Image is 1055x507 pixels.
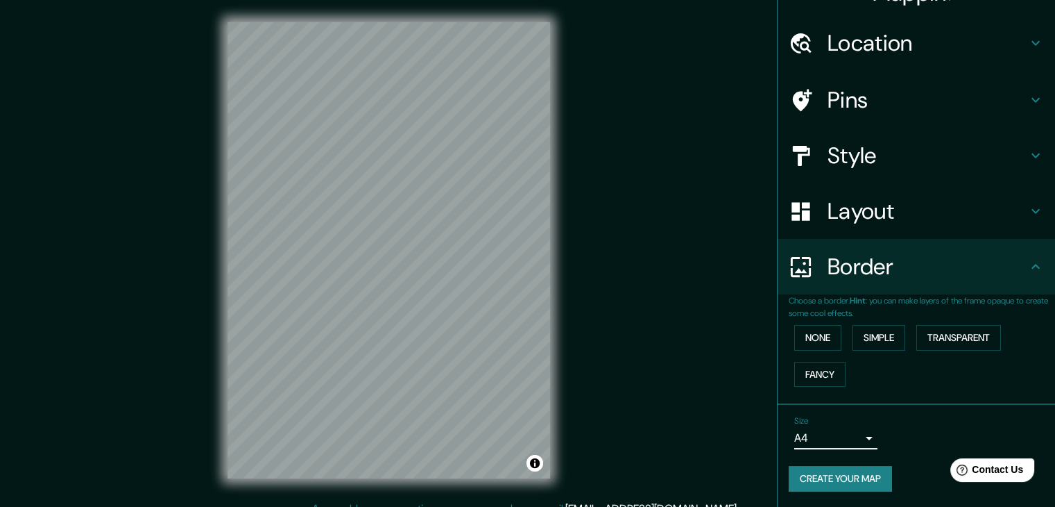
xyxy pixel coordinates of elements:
div: Layout [778,183,1055,239]
h4: Layout [827,197,1027,225]
button: Transparent [916,325,1001,351]
button: Toggle attribution [526,455,543,472]
button: Create your map [789,466,892,492]
canvas: Map [228,22,550,479]
b: Hint [850,295,866,306]
button: None [794,325,841,351]
button: Simple [852,325,905,351]
div: A4 [794,427,877,449]
h4: Border [827,253,1027,281]
label: Size [794,415,809,427]
h4: Style [827,142,1027,169]
h4: Location [827,29,1027,57]
div: Style [778,128,1055,183]
p: Choose a border. : you can make layers of the frame opaque to create some cool effects. [789,294,1055,319]
h4: Pins [827,86,1027,114]
div: Border [778,239,1055,294]
div: Location [778,15,1055,71]
iframe: Help widget launcher [932,453,1040,492]
button: Fancy [794,362,846,388]
div: Pins [778,72,1055,128]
